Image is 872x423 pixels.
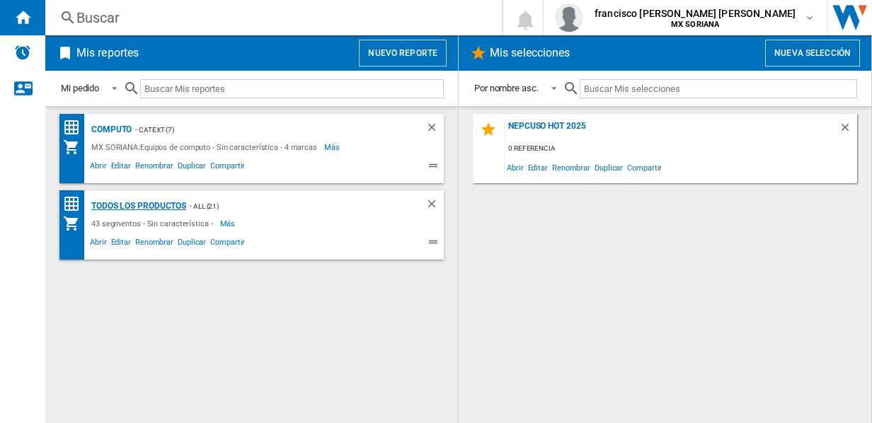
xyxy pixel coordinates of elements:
[133,236,176,253] span: Renombrar
[474,83,539,93] div: Por nombre asc.
[505,140,857,158] div: 0 referencia
[765,40,860,66] button: Nueva selección
[133,159,176,176] span: Renombrar
[208,159,247,176] span: Compartir
[140,79,444,98] input: Buscar Mis reportes
[208,236,247,253] span: Compartir
[88,197,186,215] div: Todos los Productos
[76,8,465,28] div: Buscar
[324,139,342,156] span: Más
[592,158,625,177] span: Duplicar
[88,215,220,232] div: 43 segmentos - Sin característica -
[487,40,573,66] h2: Mis selecciones
[505,158,526,177] span: Abrir
[14,44,31,61] img: alerts-logo.svg
[505,121,839,140] div: NepCuso hOt 2025
[176,236,208,253] span: Duplicar
[88,121,132,139] div: Computo
[63,195,88,213] div: Matriz de precios
[526,158,550,177] span: Editar
[359,40,447,66] button: Nuevo reporte
[109,236,133,253] span: Editar
[555,4,583,32] img: profile.jpg
[88,159,109,176] span: Abrir
[595,6,796,21] span: francisco [PERSON_NAME] [PERSON_NAME]
[88,139,324,156] div: MX SORIANA:Equipos de computo - Sin característica - 4 marcas
[580,79,857,98] input: Buscar Mis selecciones
[671,20,719,29] b: MX SORIANA
[63,119,88,137] div: Matriz de precios
[425,197,444,215] div: Borrar
[550,158,592,177] span: Renombrar
[109,159,133,176] span: Editar
[220,215,238,232] span: Más
[88,236,109,253] span: Abrir
[425,121,444,139] div: Borrar
[839,121,857,140] div: Borrar
[63,215,88,232] div: Mi colección
[132,121,397,139] div: - CatExt (7)
[74,40,142,66] h2: Mis reportes
[625,158,664,177] span: Compartir
[176,159,208,176] span: Duplicar
[61,83,99,93] div: Mi pedido
[186,197,397,215] div: - ALL (21)
[63,139,88,156] div: Mi colección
